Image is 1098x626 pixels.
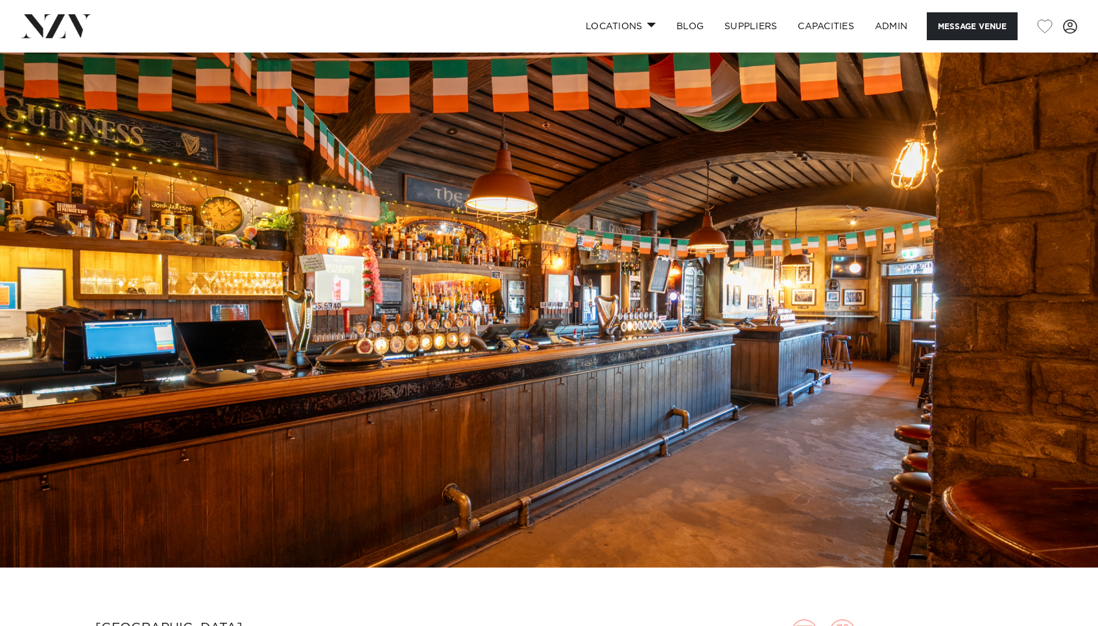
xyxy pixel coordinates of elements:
a: ADMIN [865,12,918,40]
img: nzv-logo.png [21,14,91,38]
a: BLOG [666,12,714,40]
button: Message Venue [927,12,1018,40]
a: Capacities [787,12,865,40]
a: SUPPLIERS [714,12,787,40]
a: Locations [575,12,666,40]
